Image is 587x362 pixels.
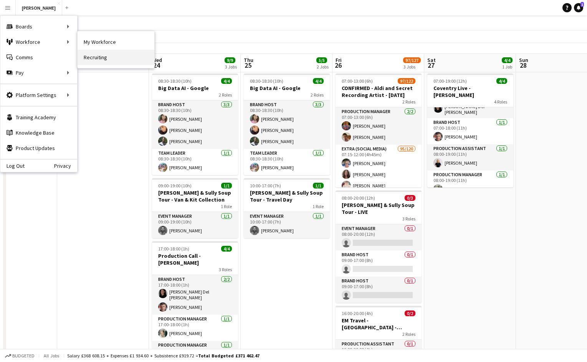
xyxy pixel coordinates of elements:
[336,202,422,215] h3: [PERSON_NAME] & Sully Soup Tour - LIVE
[0,163,25,169] a: Log Out
[221,204,232,209] span: 1 Role
[433,78,467,84] span: 07:00-19:00 (12h)
[502,57,513,63] span: 4/4
[0,19,77,34] div: Boards
[336,57,342,63] span: Fri
[0,140,77,156] a: Product Updates
[250,183,281,189] span: 10:00-17:00 (7h)
[225,64,237,70] div: 3 Jobs
[427,85,513,98] h3: Coventry Live - [PERSON_NAME]
[405,195,415,201] span: 0/3
[336,317,422,331] h3: EM Travel - [GEOGRAPHIC_DATA] - [GEOGRAPHIC_DATA]
[336,224,422,250] app-card-role: Event Manager0/108:00-20:00 (12h)
[342,195,375,201] span: 08:00-20:00 (12h)
[243,61,253,70] span: 25
[12,353,35,359] span: Budgeted
[402,216,415,222] span: 3 Roles
[0,125,77,140] a: Knowledge Base
[427,73,513,187] app-job-card: 07:00-19:00 (12h)4/4Coventry Live - [PERSON_NAME]4 RolesBrand Host1/107:00-15:00 (8h)[PERSON_NAME...
[152,315,238,341] app-card-role: Production Manager1/117:00-18:00 (1h)[PERSON_NAME]
[336,107,422,145] app-card-role: Production Manager2/207:00-13:00 (6h)[PERSON_NAME][PERSON_NAME]
[427,144,513,170] app-card-role: Production Assistant1/108:00-19:00 (11h)[PERSON_NAME]
[221,78,232,84] span: 4/4
[152,100,238,149] app-card-role: Brand Host3/308:30-18:30 (10h)[PERSON_NAME][PERSON_NAME][PERSON_NAME]
[336,85,422,98] h3: CONFIRMED - Aldi and Secret Recording Artist - [DATE]
[427,57,436,63] span: Sat
[311,92,324,98] span: 2 Roles
[244,57,253,63] span: Thu
[4,352,36,360] button: Budgeted
[244,189,330,203] h3: [PERSON_NAME] & Sully Soup Tour - Travel Day
[219,267,232,272] span: 3 Roles
[398,78,415,84] span: 97/122
[494,99,507,105] span: 4 Roles
[152,252,238,266] h3: Production Call - [PERSON_NAME]
[225,57,235,63] span: 9/9
[152,149,238,175] app-card-role: Team Leader1/108:30-18:30 (10h)[PERSON_NAME]
[152,57,162,63] span: Wed
[151,61,162,70] span: 24
[16,0,62,15] button: [PERSON_NAME]
[78,34,154,50] a: My Workforce
[405,310,415,316] span: 0/2
[518,61,528,70] span: 28
[244,149,330,175] app-card-role: Team Leader1/108:30-18:30 (10h)[PERSON_NAME]
[496,78,507,84] span: 4/4
[427,118,513,144] app-card-role: Brand Host1/107:00-18:00 (11h)[PERSON_NAME]
[519,57,528,63] span: Sun
[427,170,513,197] app-card-role: Production Manager1/108:00-19:00 (11h)[PERSON_NAME]
[250,78,283,84] span: 08:30-18:30 (10h)
[244,85,330,92] h3: Big Data AI - Google
[244,73,330,175] div: 08:30-18:30 (10h)4/4Big Data AI - Google2 RolesBrand Host3/308:30-18:30 (10h)[PERSON_NAME][PERSON...
[403,57,421,63] span: 97/127
[0,50,77,65] a: Comms
[336,73,422,187] app-job-card: 07:00-13:00 (6h)97/122CONFIRMED - Aldi and Secret Recording Artist - [DATE]2 RolesProduction Mana...
[158,246,189,252] span: 17:00-18:00 (1h)
[426,61,436,70] span: 27
[152,189,238,203] h3: [PERSON_NAME] & Sully Soup Tour - Van & Kit Collection
[152,178,238,238] app-job-card: 09:00-19:00 (10h)1/1[PERSON_NAME] & Sully Soup Tour - Van & Kit Collection1 RoleEvent Manager1/10...
[0,87,77,103] div: Platform Settings
[244,100,330,149] app-card-role: Brand Host3/308:30-18:30 (10h)[PERSON_NAME][PERSON_NAME][PERSON_NAME]
[317,64,329,70] div: 2 Jobs
[67,353,260,359] div: Salary £368 608.15 + Expenses £1 934.60 + Subsistence £919.72 =
[42,353,61,359] span: All jobs
[78,50,154,65] a: Recruiting
[580,2,584,7] span: 1
[334,61,342,70] span: 26
[152,85,238,92] h3: Big Data AI - Google
[221,246,232,252] span: 4/4
[54,163,77,169] a: Privacy
[342,78,373,84] span: 07:00-13:00 (6h)
[0,34,77,50] div: Workforce
[574,3,583,12] a: 1
[219,92,232,98] span: 2 Roles
[152,241,238,355] app-job-card: 17:00-18:00 (1h)4/4Production Call - [PERSON_NAME]3 RolesBrand Host2/217:00-18:00 (1h)[PERSON_NAM...
[336,250,422,277] app-card-role: Brand Host0/109:00-17:00 (8h)
[402,331,415,337] span: 2 Roles
[152,73,238,175] app-job-card: 08:30-18:30 (10h)4/4Big Data AI - Google2 RolesBrand Host3/308:30-18:30 (10h)[PERSON_NAME][PERSON...
[403,64,420,70] div: 3 Jobs
[152,275,238,315] app-card-role: Brand Host2/217:00-18:00 (1h)[PERSON_NAME] Del [PERSON_NAME][PERSON_NAME]
[313,204,324,209] span: 1 Role
[402,99,415,105] span: 2 Roles
[313,78,324,84] span: 4/4
[502,64,512,70] div: 1 Job
[316,57,327,63] span: 5/5
[0,65,77,80] div: Pay
[158,183,192,189] span: 09:00-19:00 (10h)
[244,212,330,238] app-card-role: Event Manager1/110:00-17:00 (7h)[PERSON_NAME]
[0,110,77,125] a: Training Academy
[158,78,192,84] span: 08:30-18:30 (10h)
[336,190,422,303] app-job-card: 08:00-20:00 (12h)0/3[PERSON_NAME] & Sully Soup Tour - LIVE3 RolesEvent Manager0/108:00-20:00 (12h...
[244,178,330,238] app-job-card: 10:00-17:00 (7h)1/1[PERSON_NAME] & Sully Soup Tour - Travel Day1 RoleEvent Manager1/110:00-17:00 ...
[221,183,232,189] span: 1/1
[198,353,260,359] span: Total Budgeted £371 462.47
[336,277,422,303] app-card-role: Brand Host0/109:00-17:00 (8h)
